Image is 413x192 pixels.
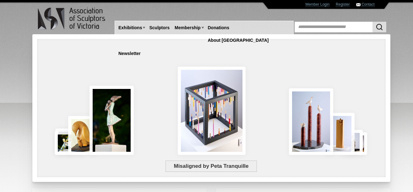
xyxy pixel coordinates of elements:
[116,22,144,34] a: Exhibitions
[90,86,134,155] img: Connection
[376,23,383,31] img: Search
[205,35,271,46] a: About [GEOGRAPHIC_DATA]
[178,67,246,155] img: Misaligned
[147,22,172,34] a: Sculptors
[116,48,143,59] a: Newsletter
[356,3,361,6] img: Contact ASV
[172,22,203,34] a: Membership
[305,2,329,7] a: Member Login
[326,113,355,155] img: Little Frog. Big Climb
[336,2,350,7] a: Register
[166,161,257,172] span: Misaligned by Peta Tranquille
[289,88,333,155] img: Rising Tides
[37,6,106,31] img: logo.png
[361,2,374,7] a: Contact
[205,22,232,34] a: Donations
